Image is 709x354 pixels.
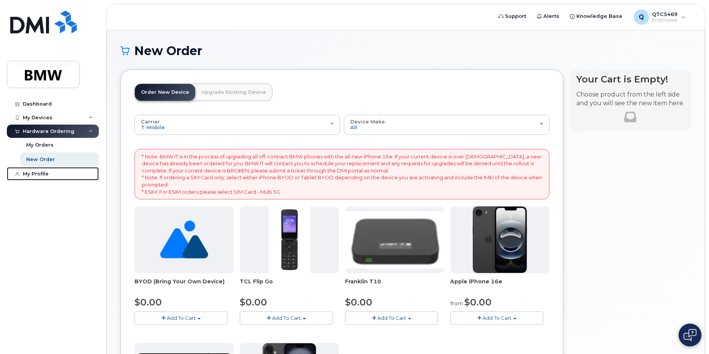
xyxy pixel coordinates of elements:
[450,311,543,325] button: Add To Cart
[142,153,542,195] p: * Note: BMW IT is in the process of upgrading all off-contract BMW phones with the all-new iPhone...
[483,315,511,321] span: Add To Cart
[135,297,162,308] span: $0.00
[195,84,272,101] a: Upgrade Existing Device
[345,211,444,269] img: t10.jpg
[576,74,684,84] h4: Your Cart is Empty!
[167,315,196,321] span: Add To Cart
[240,278,339,293] div: TCL Flip Go
[684,329,696,341] img: Open chat
[345,311,438,325] button: Add To Cart
[135,84,195,101] a: Order New Device
[272,315,301,321] span: Add To Cart
[135,115,340,134] button: Carrier T-Mobile
[464,297,492,308] span: $0.00
[120,44,691,57] h1: New Order
[160,206,208,273] img: no_image_found-2caef05468ed5679b831cfe6fc140e25e0c280774317ffc20a367ab7fd17291e.png
[377,315,406,321] span: Add To Cart
[450,300,463,307] small: from
[350,124,357,130] span: All
[345,278,444,293] div: Franklin T10
[450,278,549,293] div: Apple iPhone 16e
[135,278,234,293] div: BYOD (Bring Your Own Device)
[269,206,310,273] img: TCL_FLIP_MODE.jpg
[350,119,385,125] span: Device Make
[141,124,165,130] span: T-Mobile
[135,311,228,325] button: Add To Cart
[344,115,549,134] button: Device Make All
[240,311,333,325] button: Add To Cart
[473,206,527,273] img: iphone16e.png
[576,90,684,108] p: Choose product from the left side and you will see the new item here.
[141,119,160,125] span: Carrier
[345,297,372,308] span: $0.00
[240,297,267,308] span: $0.00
